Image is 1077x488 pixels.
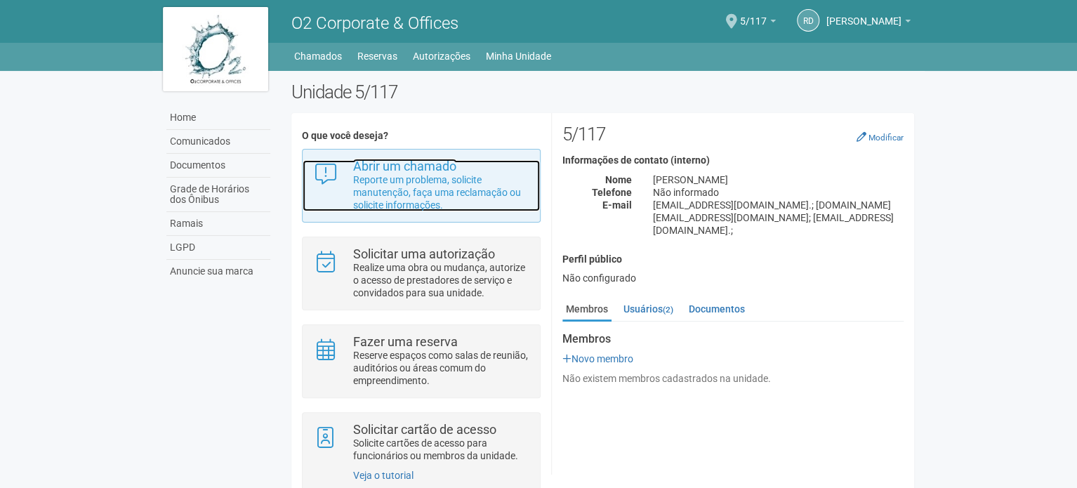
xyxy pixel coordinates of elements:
h2: 5/117 [562,124,904,145]
strong: Telefone [592,187,632,198]
h4: Informações de contato (interno) [562,155,904,166]
a: Minha Unidade [486,46,551,66]
p: Realize uma obra ou mudança, autorize o acesso de prestadores de serviço e convidados para sua un... [353,261,529,299]
a: RD [797,9,819,32]
a: LGPD [166,236,270,260]
div: Não informado [642,186,914,199]
a: Usuários(2) [620,298,677,319]
img: logo.jpg [163,7,268,91]
span: O2 Corporate & Offices [291,13,458,33]
strong: Solicitar uma autorização [353,246,495,261]
strong: Abrir um chamado [353,159,456,173]
a: Grade de Horários dos Ônibus [166,178,270,212]
p: Solicite cartões de acesso para funcionários ou membros da unidade. [353,437,529,462]
h2: Unidade 5/117 [291,81,914,103]
a: Documentos [166,154,270,178]
div: [PERSON_NAME] [642,173,914,186]
div: Não existem membros cadastrados na unidade. [562,372,904,385]
a: Home [166,106,270,130]
h4: O que você deseja? [302,131,540,141]
a: Veja o tutorial [353,470,414,481]
a: Ramais [166,212,270,236]
a: Reservas [357,46,397,66]
a: Solicitar cartão de acesso Solicite cartões de acesso para funcionários ou membros da unidade. [313,423,529,462]
a: Fazer uma reserva Reserve espaços como salas de reunião, auditórios ou áreas comum do empreendime... [313,336,529,387]
strong: Nome [605,174,632,185]
a: Comunicados [166,130,270,154]
a: Abrir um chamado Reporte um problema, solicite manutenção, faça uma reclamação ou solicite inform... [313,160,529,211]
strong: Membros [562,333,904,345]
p: Reserve espaços como salas de reunião, auditórios ou áreas comum do empreendimento. [353,349,529,387]
a: Anuncie sua marca [166,260,270,283]
div: Não configurado [562,272,904,284]
a: Modificar [857,131,904,143]
strong: Fazer uma reserva [353,334,458,349]
strong: Solicitar cartão de acesso [353,422,496,437]
small: (2) [663,305,673,315]
a: Membros [562,298,612,322]
span: REINALDO DOS SANTOS BARROS [826,2,901,27]
small: Modificar [868,133,904,143]
a: Autorizações [413,46,470,66]
a: [PERSON_NAME] [826,18,911,29]
h4: Perfil público [562,254,904,265]
a: Novo membro [562,353,633,364]
a: 5/117 [740,18,776,29]
div: [EMAIL_ADDRESS][DOMAIN_NAME].; [DOMAIN_NAME][EMAIL_ADDRESS][DOMAIN_NAME]; [EMAIL_ADDRESS][DOMAIN_... [642,199,914,237]
strong: E-mail [602,199,632,211]
span: 5/117 [740,2,767,27]
a: Chamados [294,46,342,66]
a: Solicitar uma autorização Realize uma obra ou mudança, autorize o acesso de prestadores de serviç... [313,248,529,299]
a: Documentos [685,298,748,319]
p: Reporte um problema, solicite manutenção, faça uma reclamação ou solicite informações. [353,173,529,211]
